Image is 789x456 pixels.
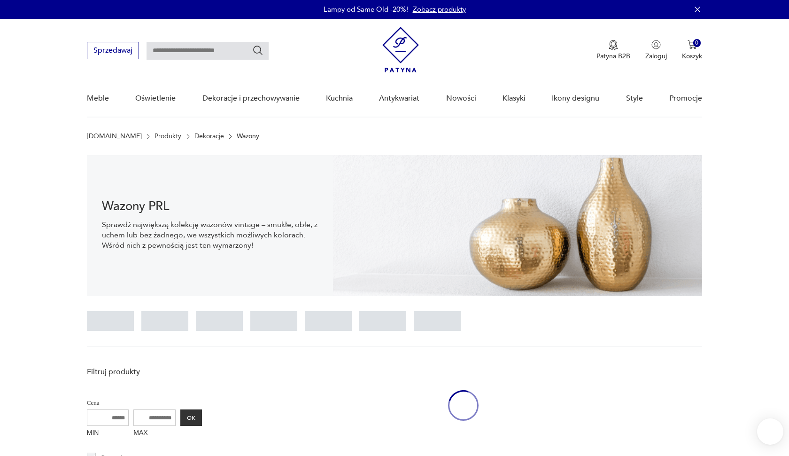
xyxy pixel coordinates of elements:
img: Patyna - sklep z meblami i dekoracjami vintage [382,27,419,72]
a: Ikona medaluPatyna B2B [596,40,630,61]
p: Koszyk [682,52,702,61]
label: MIN [87,426,129,441]
p: Zaloguj [645,52,667,61]
a: Promocje [669,80,702,117]
label: MAX [133,426,176,441]
div: 0 [693,39,701,47]
h1: Wazony PRL [102,201,318,212]
p: Patyna B2B [596,52,630,61]
img: Ikonka użytkownika [651,40,661,49]
a: Klasyki [503,80,526,117]
div: oval-loading [448,362,479,449]
a: Ikony designu [552,80,599,117]
a: Zobacz produkty [413,5,466,14]
a: Kuchnia [326,80,353,117]
a: [DOMAIN_NAME] [87,133,142,140]
button: Sprzedawaj [87,42,139,59]
img: Ikona medalu [609,40,618,50]
a: Meble [87,80,109,117]
a: Oświetlenie [135,80,176,117]
a: Dekoracje i przechowywanie [202,80,300,117]
a: Produkty [155,133,181,140]
a: Nowości [446,80,476,117]
img: Wazony vintage [333,155,702,296]
p: Sprawdź największą kolekcję wazonów vintage – smukłe, obłe, z uchem lub bez żadnego, we wszystkic... [102,220,318,251]
a: Antykwariat [379,80,419,117]
button: Zaloguj [645,40,667,61]
iframe: Smartsupp widget button [757,418,783,445]
p: Filtruj produkty [87,367,202,377]
button: Patyna B2B [596,40,630,61]
a: Dekoracje [194,133,224,140]
a: Sprzedawaj [87,48,139,55]
p: Cena [87,398,202,408]
button: 0Koszyk [682,40,702,61]
p: Lampy od Same Old -20%! [324,5,408,14]
img: Ikona koszyka [688,40,697,49]
p: Wazony [237,133,259,140]
a: Style [626,80,643,117]
button: OK [180,409,202,426]
button: Szukaj [252,45,263,56]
